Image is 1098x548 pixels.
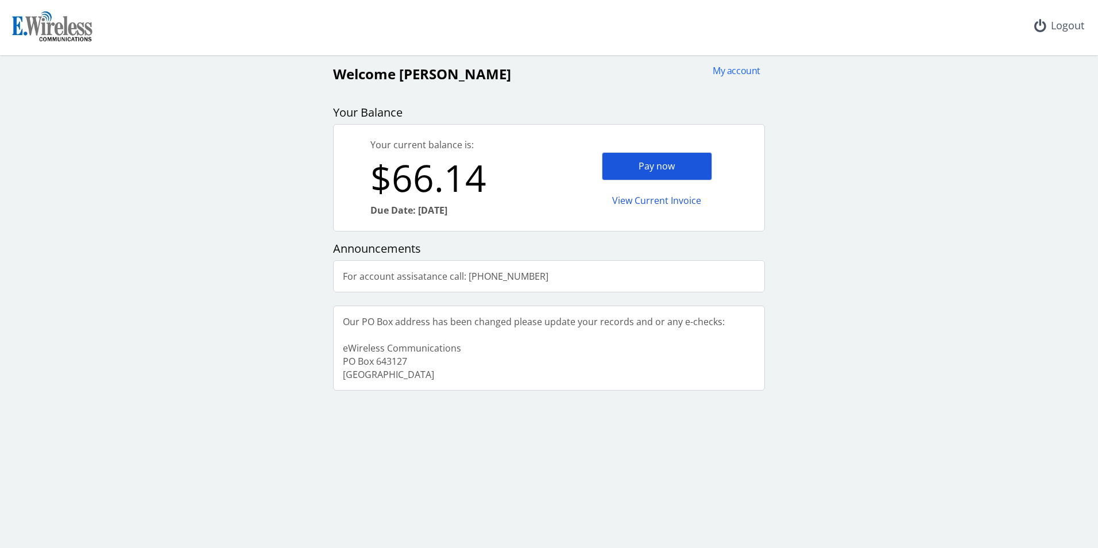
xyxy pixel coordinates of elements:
div: My account [705,64,760,78]
span: [PERSON_NAME] [399,64,511,83]
div: Our PO Box address has been changed please update your records and or any e-checks: eWireless Com... [334,306,734,390]
div: $66.14 [370,152,549,204]
div: Your current balance is: [370,138,549,152]
span: Welcome [333,64,396,83]
div: View Current Invoice [602,187,712,214]
div: Pay now [602,152,712,180]
span: Your Balance [333,105,403,120]
div: Due Date: [DATE] [370,204,549,217]
span: Announcements [333,241,421,256]
div: For account assisatance call: [PHONE_NUMBER] [334,261,558,292]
